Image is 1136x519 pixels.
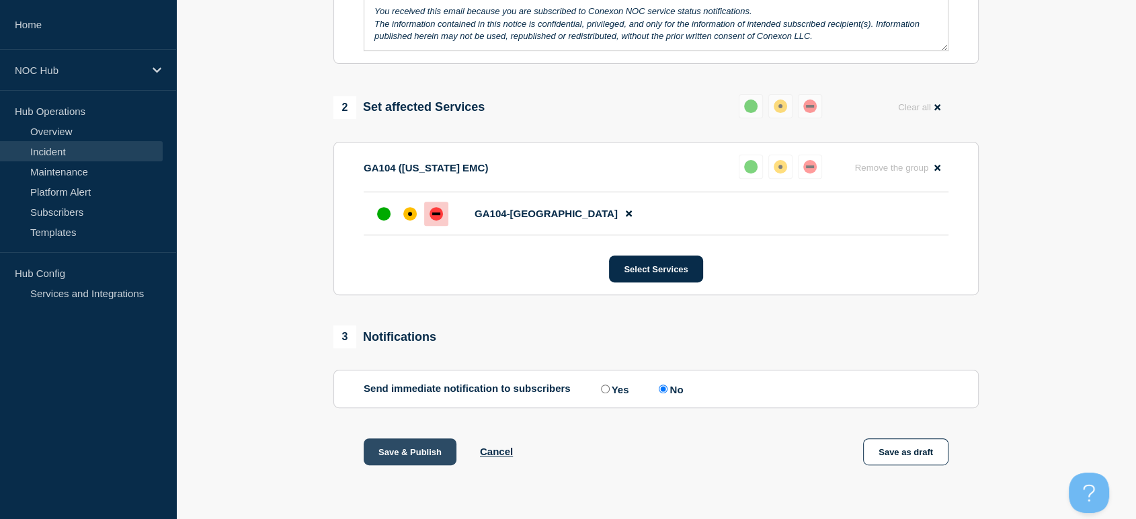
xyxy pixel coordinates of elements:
span: 2 [333,96,356,119]
div: Set affected Services [333,96,485,119]
p: GA104 ([US_STATE] EMC) [364,162,488,173]
input: Yes [601,385,610,393]
button: Cancel [480,446,513,457]
label: Yes [598,383,629,395]
div: up [744,160,758,173]
span: 3 [333,325,356,348]
span: Remove the group [854,163,928,173]
p: NOC Hub [15,65,144,76]
button: up [739,155,763,179]
span: GA104-[GEOGRAPHIC_DATA] [475,208,618,219]
div: affected [774,160,787,173]
div: Send immediate notification to subscribers [364,383,948,395]
button: affected [768,155,793,179]
div: down [803,160,817,173]
em: The information contained in this notice is confidential, privileged, and only for the informatio... [374,19,922,41]
div: up [377,207,391,221]
p: Send immediate notification to subscribers [364,383,571,395]
button: up [739,94,763,118]
div: down [430,207,443,221]
button: Clear all [890,94,948,120]
button: down [798,94,822,118]
button: Remove the group [846,155,948,181]
button: Save as draft [863,438,948,465]
button: Save & Publish [364,438,456,465]
button: Select Services [609,255,702,282]
div: affected [774,99,787,113]
iframe: Help Scout Beacon - Open [1069,473,1109,513]
div: up [744,99,758,113]
button: down [798,155,822,179]
input: No [659,385,667,393]
button: affected [768,94,793,118]
em: You received this email because you are subscribed to Conexon NOC service status notifications. [374,6,752,16]
label: No [655,383,683,395]
div: down [803,99,817,113]
div: Notifications [333,325,436,348]
div: affected [403,207,417,221]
